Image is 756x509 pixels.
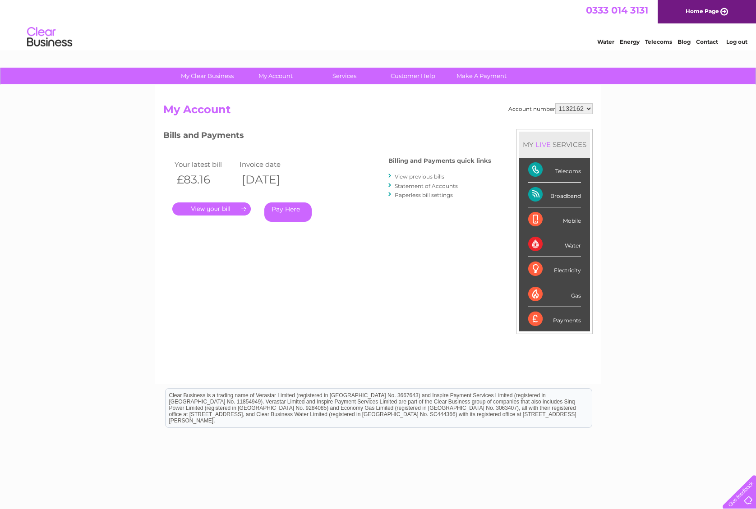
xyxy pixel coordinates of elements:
[239,68,313,84] a: My Account
[166,5,592,44] div: Clear Business is a trading name of Verastar Limited (registered in [GEOGRAPHIC_DATA] No. 3667643...
[528,232,581,257] div: Water
[528,257,581,282] div: Electricity
[172,158,237,170] td: Your latest bill
[444,68,519,84] a: Make A Payment
[597,38,614,45] a: Water
[376,68,450,84] a: Customer Help
[528,282,581,307] div: Gas
[172,170,237,189] th: £83.16
[696,38,718,45] a: Contact
[534,140,553,149] div: LIVE
[528,307,581,331] div: Payments
[172,202,251,216] a: .
[388,157,491,164] h4: Billing and Payments quick links
[519,132,590,157] div: MY SERVICES
[264,202,312,222] a: Pay Here
[163,129,491,145] h3: Bills and Payments
[528,158,581,183] div: Telecoms
[237,158,302,170] td: Invoice date
[395,173,444,180] a: View previous bills
[27,23,73,51] img: logo.png
[528,207,581,232] div: Mobile
[528,183,581,207] div: Broadband
[726,38,747,45] a: Log out
[586,5,648,16] a: 0333 014 3131
[163,103,593,120] h2: My Account
[395,192,453,198] a: Paperless bill settings
[620,38,640,45] a: Energy
[395,183,458,189] a: Statement of Accounts
[678,38,691,45] a: Blog
[170,68,244,84] a: My Clear Business
[237,170,302,189] th: [DATE]
[307,68,382,84] a: Services
[508,103,593,114] div: Account number
[645,38,672,45] a: Telecoms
